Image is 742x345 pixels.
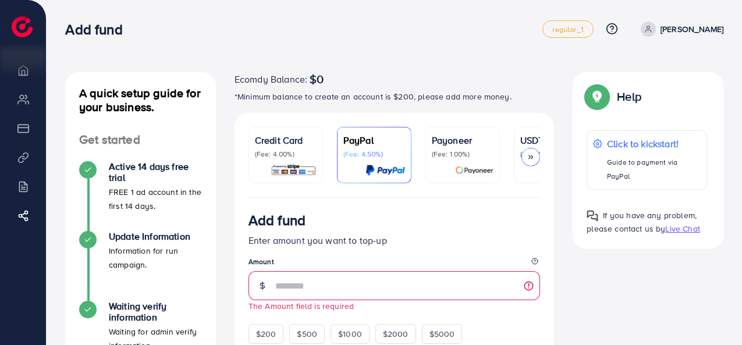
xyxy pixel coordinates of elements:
h4: Waiting verify information [109,301,202,323]
h4: A quick setup guide for your business. [65,86,216,114]
h3: Add fund [248,212,306,229]
img: card [365,163,405,177]
img: Popup guide [587,210,598,222]
a: [PERSON_NAME] [636,22,723,37]
span: Ecomdy Balance: [235,72,307,86]
p: [PERSON_NAME] [661,22,723,36]
p: (Fee: 4.50%) [343,150,405,159]
h4: Get started [65,133,216,147]
p: Guide to payment via PayPal [607,155,701,183]
img: card [455,163,494,177]
span: $2000 [383,328,409,340]
span: Live Chat [665,223,700,234]
li: Active 14 days free trial [65,161,216,231]
p: (Fee: 1.00%) [432,150,494,159]
a: regular_1 [542,20,593,38]
h4: Active 14 days free trial [109,161,202,183]
img: card [271,163,317,177]
span: $1000 [338,328,362,340]
p: (Fee: 0.00%) [520,150,582,159]
small: The Amount field is required [248,300,354,311]
span: regular_1 [552,26,583,33]
img: Popup guide [587,86,608,107]
p: Payoneer [432,133,494,147]
iframe: Chat [693,293,733,336]
img: logo [12,16,33,37]
legend: Amount [248,257,541,271]
p: PayPal [343,133,405,147]
h3: Add fund [65,21,132,38]
span: $200 [256,328,276,340]
span: If you have any problem, please contact us by [587,209,697,234]
h4: Update Information [109,231,202,242]
p: Click to kickstart! [607,137,701,151]
p: USDT [520,133,582,147]
p: Enter amount you want to top-up [248,233,541,247]
span: $5000 [429,328,455,340]
p: (Fee: 4.00%) [255,150,317,159]
span: $500 [297,328,317,340]
p: Credit Card [255,133,317,147]
p: FREE 1 ad account in the first 14 days. [109,185,202,213]
p: *Minimum balance to create an account is $200, please add more money. [235,90,555,104]
p: Information for run campaign. [109,244,202,272]
li: Update Information [65,231,216,301]
span: $0 [310,72,324,86]
p: Help [617,90,641,104]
